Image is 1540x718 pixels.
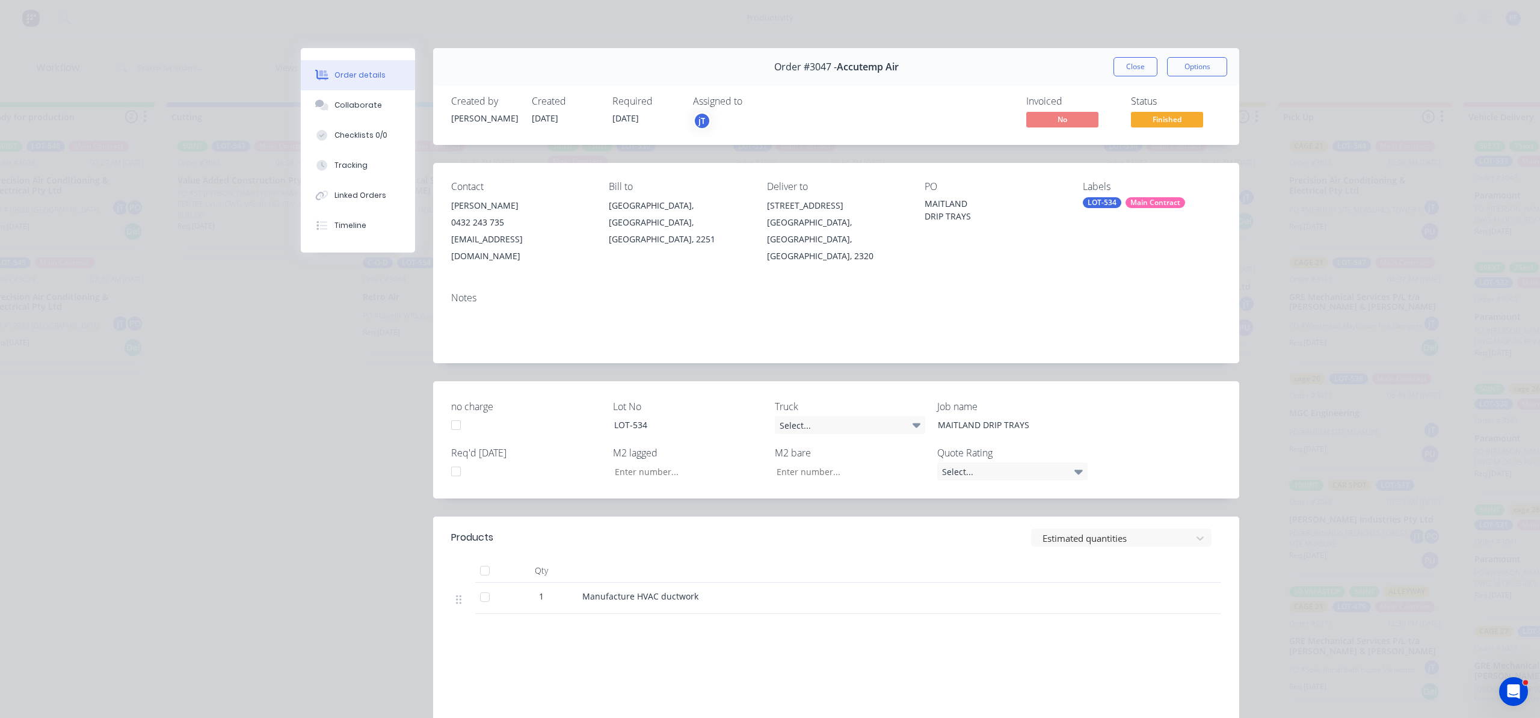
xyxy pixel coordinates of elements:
div: [EMAIL_ADDRESS][DOMAIN_NAME] [451,231,590,265]
div: LOT-534 [605,416,755,434]
input: Enter number... [766,462,925,480]
div: [PERSON_NAME] [451,197,590,214]
iframe: Intercom live chat [1499,677,1528,706]
div: Created [532,96,598,107]
button: Options [1167,57,1227,76]
div: [GEOGRAPHIC_DATA], [GEOGRAPHIC_DATA], [GEOGRAPHIC_DATA], 2251 [609,197,747,248]
button: Checklists 0/0 [301,120,415,150]
button: Finished [1131,112,1203,130]
input: Enter number... [605,462,763,480]
div: Contact [451,181,590,192]
div: [PERSON_NAME] [451,112,517,124]
button: Linked Orders [301,180,415,210]
span: [DATE] [612,112,639,124]
label: Job name [937,399,1088,414]
div: 0432 243 735 [451,214,590,231]
label: Req'd [DATE] [451,446,602,460]
div: Linked Orders [334,190,386,201]
label: Truck [775,399,925,414]
button: Collaborate [301,90,415,120]
div: [STREET_ADDRESS] [767,197,905,214]
button: jT [693,112,711,130]
span: Finished [1131,112,1203,127]
div: Created by [451,96,517,107]
div: [GEOGRAPHIC_DATA], [GEOGRAPHIC_DATA], [GEOGRAPHIC_DATA], 2320 [767,214,905,265]
div: Notes [451,292,1221,304]
span: Manufacture HVAC ductwork [582,591,698,602]
div: Qty [505,559,577,583]
div: [PERSON_NAME]0432 243 735[EMAIL_ADDRESS][DOMAIN_NAME] [451,197,590,265]
div: Labels [1083,181,1221,192]
div: Timeline [334,220,366,231]
div: Bill to [609,181,747,192]
span: Accutemp Air [837,61,899,73]
label: Quote Rating [937,446,1088,460]
button: Timeline [301,210,415,241]
div: Checklists 0/0 [334,130,387,141]
div: Required [612,96,679,107]
span: No [1026,112,1098,127]
div: LOT-534 [1083,197,1121,208]
label: M2 bare [775,446,925,460]
button: Close [1113,57,1157,76]
div: Select... [937,462,1088,480]
label: M2 lagged [613,446,763,460]
div: Main Contract [1126,197,1185,208]
button: Order details [301,60,415,90]
label: Lot No [613,399,763,414]
div: Deliver to [767,181,905,192]
div: MAITLAND DRIP TRAYS [925,197,1063,222]
div: MAITLAND DRIP TRAYS [928,416,1079,434]
span: Order #3047 - [774,61,837,73]
div: [STREET_ADDRESS][GEOGRAPHIC_DATA], [GEOGRAPHIC_DATA], [GEOGRAPHIC_DATA], 2320 [767,197,905,265]
div: Invoiced [1026,96,1116,107]
div: Assigned to [693,96,813,107]
div: Order details [334,70,386,81]
span: 1 [539,590,544,603]
div: Collaborate [334,100,382,111]
div: PO [925,181,1063,192]
div: Tracking [334,160,368,171]
div: Status [1131,96,1221,107]
div: Select... [775,416,925,434]
div: Products [451,530,493,545]
button: Tracking [301,150,415,180]
label: no charge [451,399,602,414]
span: [DATE] [532,112,558,124]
